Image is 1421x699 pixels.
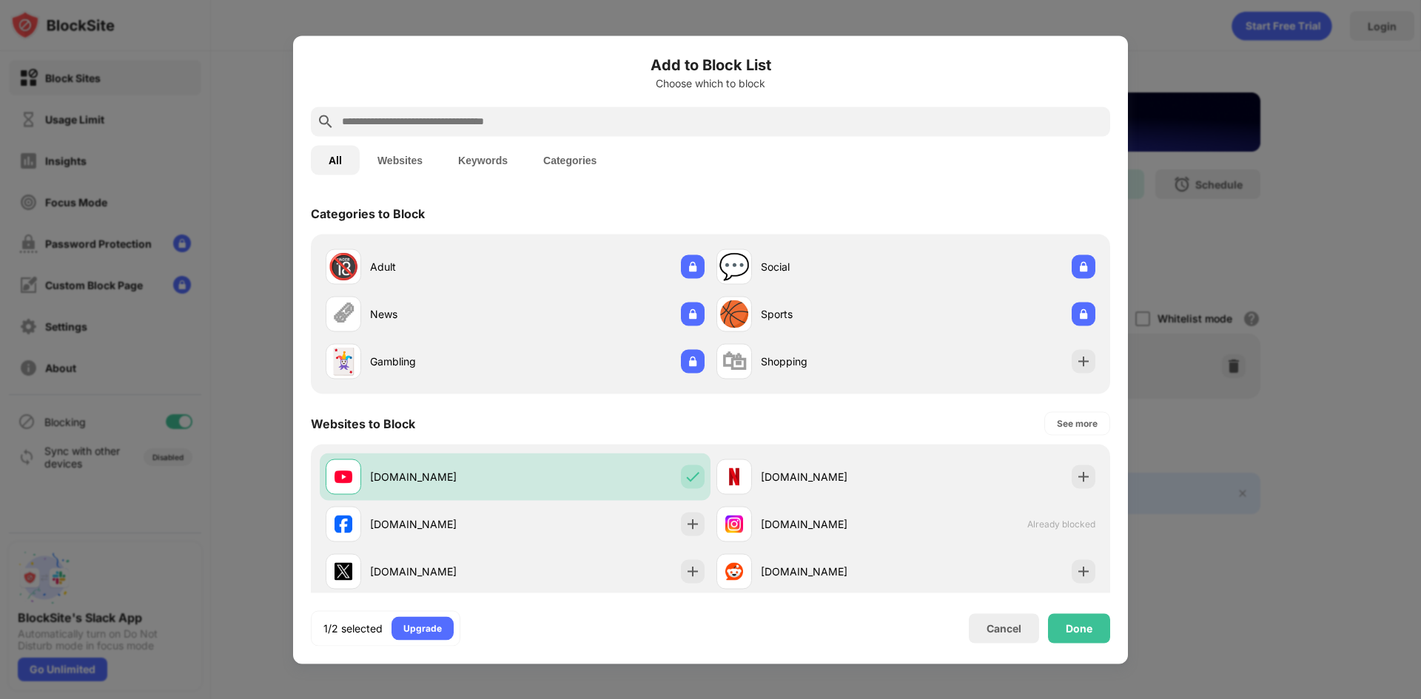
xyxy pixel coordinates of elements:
button: Websites [360,145,440,175]
div: Done [1066,622,1092,634]
div: Choose which to block [311,77,1110,89]
div: Sports [761,306,906,322]
div: Gambling [370,354,515,369]
span: Already blocked [1027,519,1095,530]
div: 💬 [719,251,750,282]
img: favicons [725,515,743,533]
div: Adult [370,259,515,274]
div: 🗞 [331,299,356,329]
div: 🛍 [722,346,747,376]
div: [DOMAIN_NAME] [761,516,906,532]
div: 1/2 selected [323,621,383,635]
div: [DOMAIN_NAME] [761,564,906,579]
img: favicons [725,467,743,485]
div: 🏀 [719,299,750,329]
img: search.svg [317,112,335,130]
h6: Add to Block List [311,53,1110,75]
button: All [311,145,360,175]
button: Categories [525,145,614,175]
div: [DOMAIN_NAME] [370,516,515,532]
img: favicons [725,562,743,580]
img: favicons [335,515,352,533]
img: favicons [335,562,352,580]
div: [DOMAIN_NAME] [370,469,515,484]
div: 🔞 [328,251,359,282]
div: [DOMAIN_NAME] [761,469,906,484]
img: favicons [335,467,352,485]
div: See more [1057,416,1098,430]
div: [DOMAIN_NAME] [370,564,515,579]
div: News [370,306,515,322]
div: Websites to Block [311,416,415,430]
div: 🃏 [328,346,359,376]
button: Keywords [440,145,525,175]
div: Categories to Block [311,206,425,220]
div: Upgrade [403,621,442,635]
div: Cancel [987,622,1021,635]
div: Social [761,259,906,274]
div: Shopping [761,354,906,369]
